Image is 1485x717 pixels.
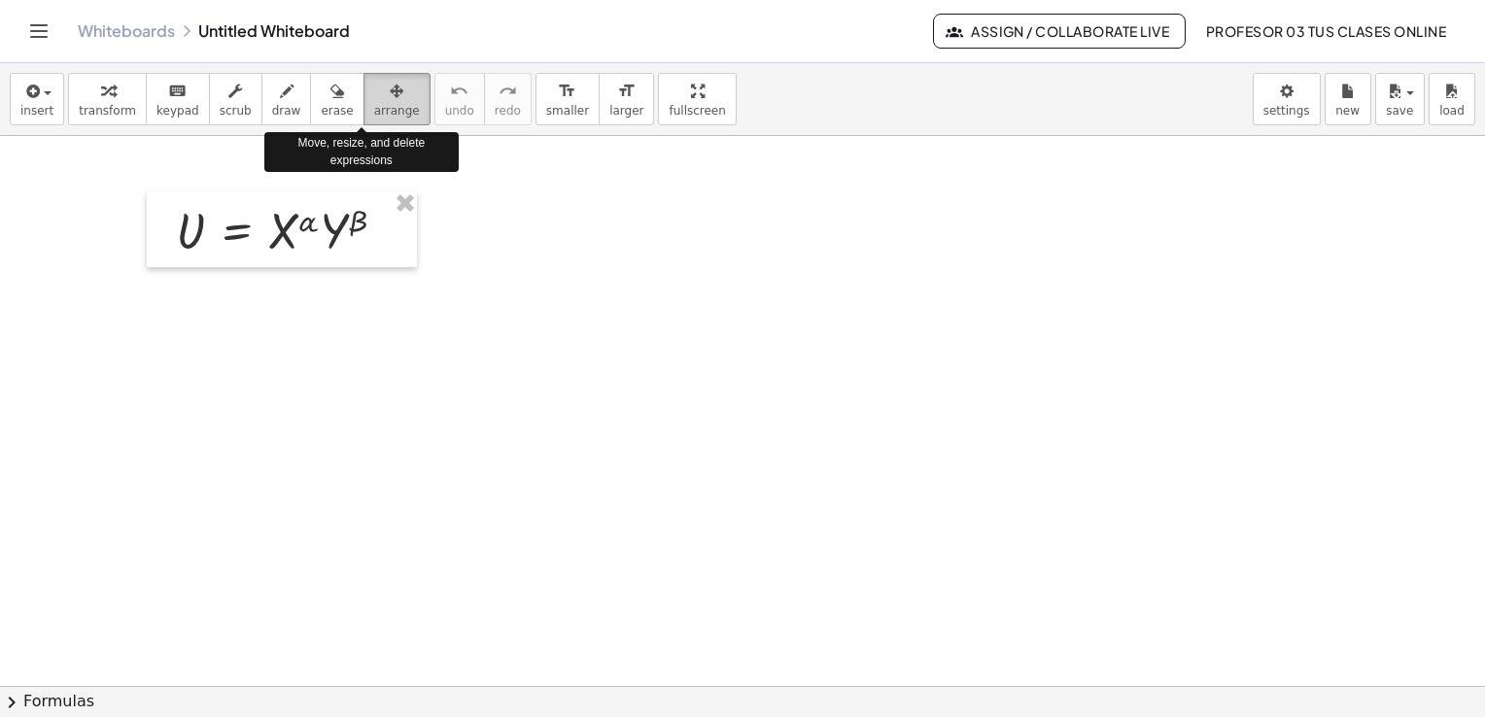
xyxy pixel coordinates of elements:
span: insert [20,104,53,118]
span: smaller [546,104,589,118]
span: arrange [374,104,420,118]
button: arrange [363,73,431,125]
span: transform [79,104,136,118]
div: Move, resize, and delete expressions [264,132,459,171]
span: keypad [156,104,199,118]
span: undo [445,104,474,118]
button: draw [261,73,312,125]
button: undoundo [434,73,485,125]
button: fullscreen [658,73,736,125]
span: fullscreen [669,104,725,118]
span: Assign / Collaborate Live [950,22,1170,40]
button: redoredo [484,73,532,125]
i: undo [450,80,468,103]
a: Whiteboards [78,21,175,41]
button: save [1375,73,1425,125]
button: load [1429,73,1475,125]
span: save [1386,104,1413,118]
button: insert [10,73,64,125]
span: new [1335,104,1360,118]
button: format_sizelarger [599,73,654,125]
span: draw [272,104,301,118]
i: keyboard [168,80,187,103]
span: larger [609,104,643,118]
button: Profesor 03 Tus Clases Online [1190,14,1462,49]
span: redo [495,104,521,118]
button: transform [68,73,147,125]
button: scrub [209,73,262,125]
button: new [1325,73,1371,125]
span: settings [1263,104,1310,118]
span: load [1439,104,1465,118]
i: format_size [617,80,636,103]
button: settings [1253,73,1321,125]
i: format_size [558,80,576,103]
i: redo [499,80,517,103]
span: erase [321,104,353,118]
button: Toggle navigation [23,16,54,47]
span: scrub [220,104,252,118]
button: erase [310,73,363,125]
button: format_sizesmaller [535,73,600,125]
button: Assign / Collaborate Live [933,14,1187,49]
button: keyboardkeypad [146,73,210,125]
span: Profesor 03 Tus Clases Online [1205,22,1446,40]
